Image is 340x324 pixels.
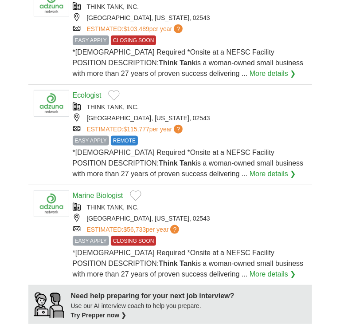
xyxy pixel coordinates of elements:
[71,312,127,319] a: Try Prepper now ❯
[111,236,156,246] span: CLOSING SOON
[170,225,179,234] span: ?
[73,149,304,178] span: *[DEMOGRAPHIC_DATA] Required *Onsite at a NEFSC Facility POSITION DESCRIPTION: is a woman-owned s...
[34,190,69,217] img: Company logo
[73,91,102,99] a: Ecologist
[123,226,146,233] span: $56,733
[108,90,120,101] button: Add to favorite jobs
[180,59,195,67] strong: Tank
[87,225,181,234] a: ESTIMATED:$56,733per year?
[73,236,109,246] span: EASY APPLY
[87,125,185,134] a: ESTIMATED:$115,777per year?
[71,291,234,301] div: Need help preparing for your next job interview?
[73,214,307,223] div: [GEOGRAPHIC_DATA], [US_STATE], 02543
[73,13,307,23] div: [GEOGRAPHIC_DATA], [US_STATE], 02543
[130,190,141,201] button: Add to favorite jobs
[174,24,183,33] span: ?
[123,126,149,133] span: $115,777
[159,59,178,67] strong: Think
[73,136,109,146] span: EASY APPLY
[73,203,307,212] div: THINK TANK, INC.
[111,136,138,146] span: REMOTE
[73,114,307,123] div: [GEOGRAPHIC_DATA], [US_STATE], 02543
[87,24,185,34] a: ESTIMATED:$103,489per year?
[34,90,69,117] img: Company logo
[71,301,234,320] div: Use our AI interview coach to help you prepare.
[73,2,307,12] div: THINK TANK, INC.
[73,192,123,199] a: Marine Biologist
[174,125,183,134] span: ?
[250,68,296,79] a: More details ❯
[250,269,296,280] a: More details ❯
[73,249,304,278] span: *[DEMOGRAPHIC_DATA] Required *Onsite at a NEFSC Facility POSITION DESCRIPTION: is a woman-owned s...
[180,159,195,167] strong: Tank
[180,260,195,267] strong: Tank
[73,103,307,112] div: THINK TANK, INC.
[123,25,149,32] span: $103,489
[73,48,304,77] span: *[DEMOGRAPHIC_DATA] Required *Onsite at a NEFSC Facility POSITION DESCRIPTION: is a woman-owned s...
[159,260,178,267] strong: Think
[73,36,109,45] span: EASY APPLY
[250,169,296,179] a: More details ❯
[159,159,178,167] strong: Think
[111,36,156,45] span: CLOSING SOON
